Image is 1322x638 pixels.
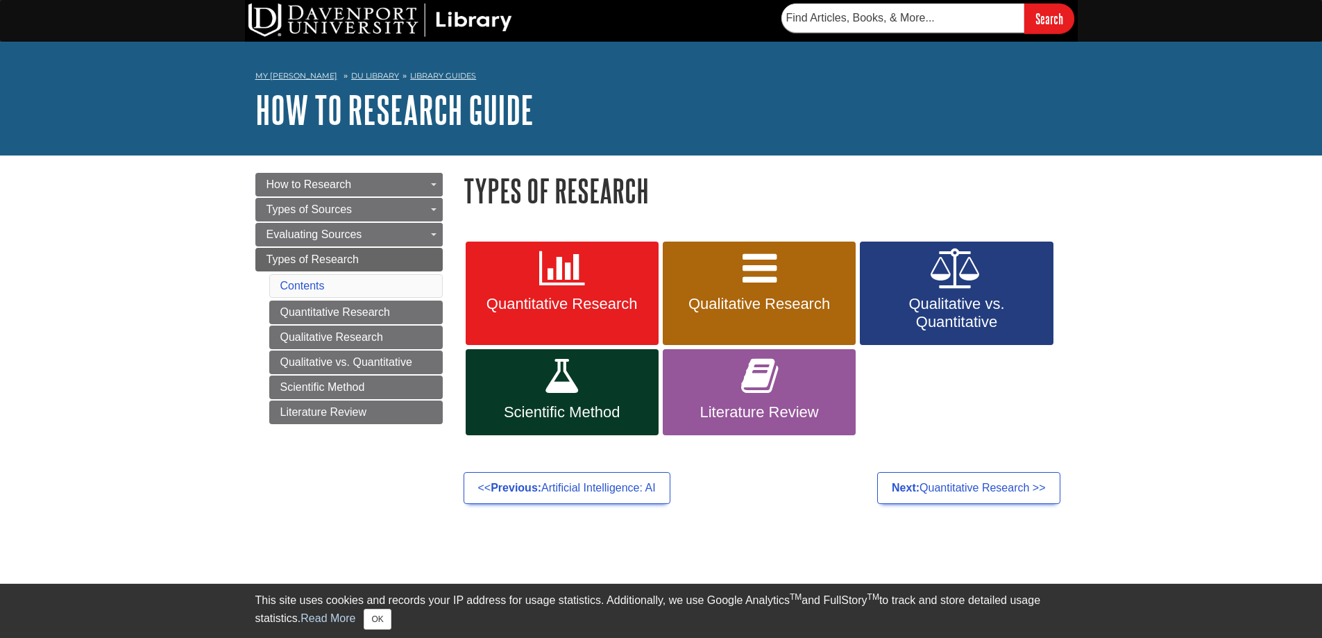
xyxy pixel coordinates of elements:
a: Types of Research [255,248,443,271]
span: Quantitative Research [476,295,648,313]
span: Types of Research [266,253,359,265]
a: Literature Review [269,401,443,424]
strong: Next: [892,482,920,494]
a: Scientific Method [466,349,659,435]
a: How to Research Guide [255,88,534,131]
span: Scientific Method [476,403,648,421]
a: <<Previous:Artificial Intelligence: AI [464,472,670,504]
input: Search [1024,3,1074,33]
a: Qualitative vs. Quantitative [269,351,443,374]
div: This site uses cookies and records your IP address for usage statistics. Additionally, we use Goo... [255,592,1067,630]
a: Contents [280,280,325,292]
a: Read More [300,612,355,624]
input: Find Articles, Books, & More... [781,3,1024,33]
h1: Types of Research [464,173,1067,208]
sup: TM [790,592,802,602]
div: Guide Page Menu [255,173,443,424]
a: Qualitative Research [663,242,856,346]
a: Quantitative Research [466,242,659,346]
a: My [PERSON_NAME] [255,70,337,82]
img: DU Library [248,3,512,37]
a: How to Research [255,173,443,196]
a: Literature Review [663,349,856,435]
span: Qualitative Research [673,295,845,313]
button: Close [364,609,391,630]
span: Literature Review [673,403,845,421]
a: Evaluating Sources [255,223,443,246]
form: Searches DU Library's articles, books, and more [781,3,1074,33]
a: Scientific Method [269,376,443,399]
a: DU Library [351,71,399,81]
sup: TM [867,592,879,602]
a: Qualitative vs. Quantitative [860,242,1053,346]
nav: breadcrumb [255,67,1067,89]
span: Evaluating Sources [266,228,362,240]
a: Library Guides [410,71,476,81]
span: Qualitative vs. Quantitative [870,295,1042,331]
span: How to Research [266,178,352,190]
span: Types of Sources [266,203,353,215]
a: Types of Sources [255,198,443,221]
a: Qualitative Research [269,326,443,349]
a: Next:Quantitative Research >> [877,472,1060,504]
a: Quantitative Research [269,301,443,324]
strong: Previous: [491,482,541,494]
